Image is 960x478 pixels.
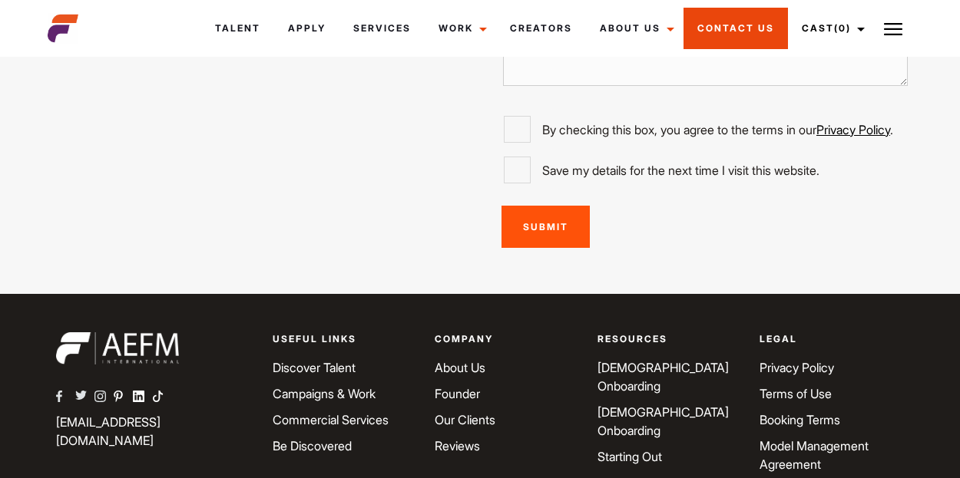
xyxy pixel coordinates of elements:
a: Privacy Policy [760,360,834,375]
a: About Us [435,360,485,375]
p: Legal [760,332,903,346]
a: [DEMOGRAPHIC_DATA] Onboarding [598,404,729,438]
a: [EMAIL_ADDRESS][DOMAIN_NAME] [56,414,161,448]
a: Our Clients [435,412,495,427]
img: Burger icon [884,20,902,38]
a: AEFM Linkedin [133,388,152,407]
a: AEFM TikTok [152,388,171,407]
a: Reviews [435,438,480,453]
a: Founder [435,386,480,401]
a: Terms of Use [760,386,832,401]
a: Apply [274,8,339,49]
p: Company [435,332,578,346]
input: Submit [502,206,590,248]
a: Creators [496,8,586,49]
a: Discover Talent [273,360,356,375]
a: Cast(0) [788,8,874,49]
a: [DEMOGRAPHIC_DATA] Onboarding [598,360,729,394]
input: By checking this box, you agree to the terms in ourPrivacy Policy. [504,116,531,143]
a: Starting Out [598,449,662,464]
a: AEFM Pinterest [114,388,133,407]
img: aefm-brand-22-white.png [56,332,179,364]
label: Save my details for the next time I visit this website. [504,157,907,183]
p: Resources [598,332,741,346]
a: AEFM Facebook [56,388,75,407]
a: Model Management Agreement [760,438,869,472]
a: AEFM Twitter [75,388,94,407]
a: About Us [586,8,684,49]
a: Campaigns & Work [273,386,376,401]
img: cropped-aefm-brand-fav-22-square.png [48,13,78,44]
a: Be Discovered [273,438,352,453]
a: Talent [201,8,274,49]
a: AEFM Instagram [94,388,114,407]
a: Work [425,8,496,49]
p: Useful Links [273,332,416,346]
a: Booking Terms [760,412,840,427]
a: Contact Us [684,8,788,49]
input: Save my details for the next time I visit this website. [504,157,531,183]
a: Privacy Policy [816,122,890,137]
span: (0) [834,22,851,34]
a: Services [339,8,425,49]
label: By checking this box, you agree to the terms in our . [504,116,907,143]
a: Commercial Services [273,412,389,427]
